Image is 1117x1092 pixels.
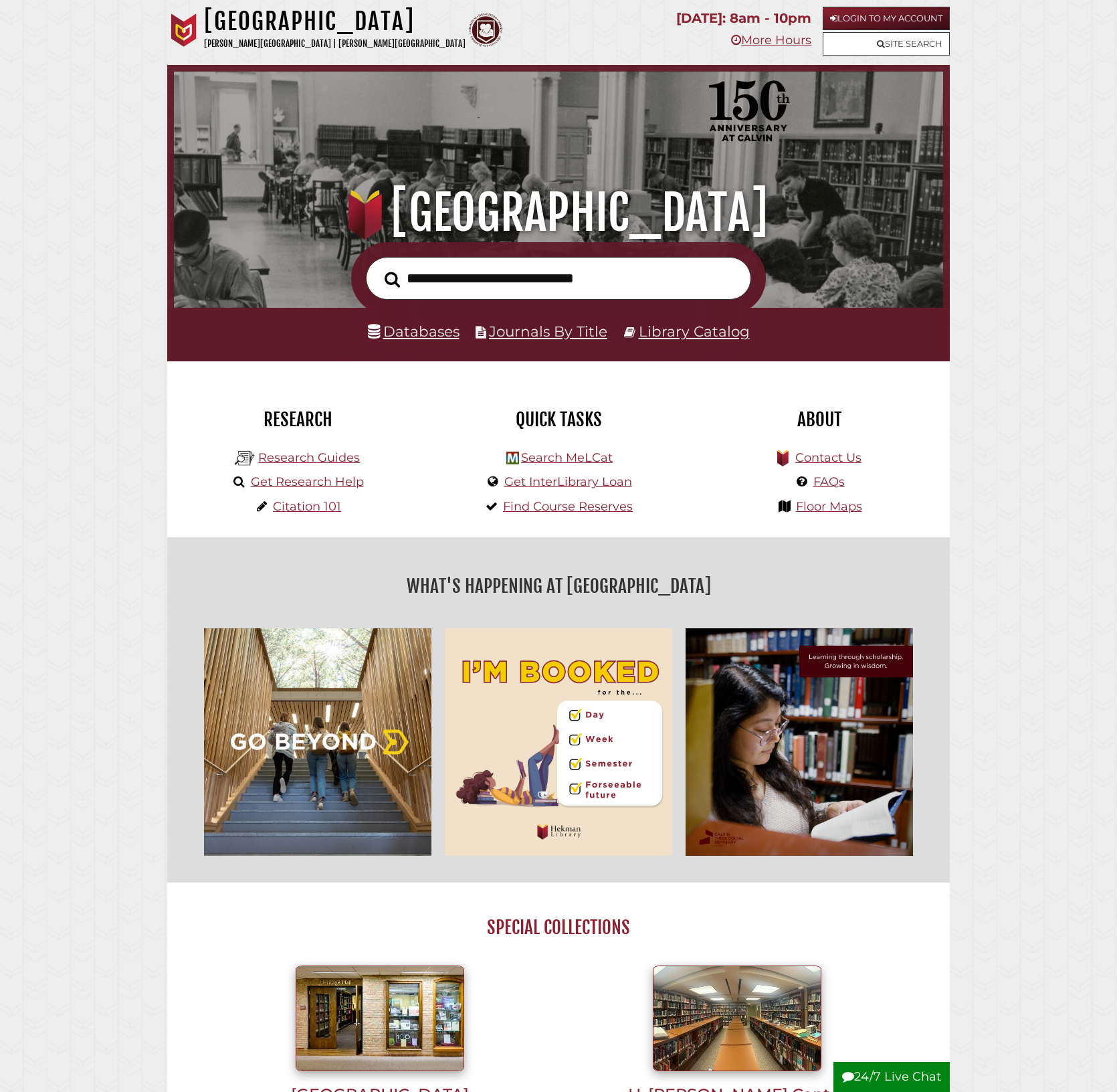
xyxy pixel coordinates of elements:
img: Calvin Theological Seminary [469,13,502,47]
h2: What's Happening at [GEOGRAPHIC_DATA] [177,571,940,602]
a: Library Catalog [639,323,750,340]
img: Inside Meeter Center [653,966,821,1071]
a: Find Course Reserves [503,499,633,514]
p: [DATE]: 8am - 10pm [676,7,811,30]
p: [PERSON_NAME][GEOGRAPHIC_DATA] | [PERSON_NAME][GEOGRAPHIC_DATA] [204,36,466,52]
a: Site Search [823,32,950,56]
a: Login to My Account [823,7,950,30]
img: Calvin University [167,13,201,47]
a: Get InterLibrary Loan [504,474,632,489]
h1: [GEOGRAPHIC_DATA] [204,7,466,36]
img: Hekman Library Logo [235,448,255,468]
a: Research Guides [258,450,360,465]
h2: Quick Tasks [438,408,679,431]
img: I'm Booked for the... Day, Week, Foreseeable Future! Hekman Library [438,622,679,862]
div: slideshow [197,622,920,862]
a: Journals By Title [489,323,607,340]
img: Hekman Library Logo [506,452,519,464]
img: Go Beyond [197,622,438,862]
a: Contact Us [795,450,861,465]
a: Floor Maps [796,499,862,514]
img: Heritage Hall entrance [296,966,464,1071]
h2: About [699,408,940,431]
img: Learning through scholarship, growing in wisdom. [679,622,920,862]
a: Get Research Help [251,474,364,489]
a: Databases [368,323,460,340]
i: Search [385,271,400,288]
h1: [GEOGRAPHIC_DATA] [191,183,926,242]
a: Search MeLCat [521,450,613,465]
a: Citation 101 [273,499,341,514]
h2: Research [177,408,418,431]
a: More Hours [731,33,811,48]
a: FAQs [813,474,845,489]
h2: Special Collections [201,916,916,939]
button: Search [378,268,407,292]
